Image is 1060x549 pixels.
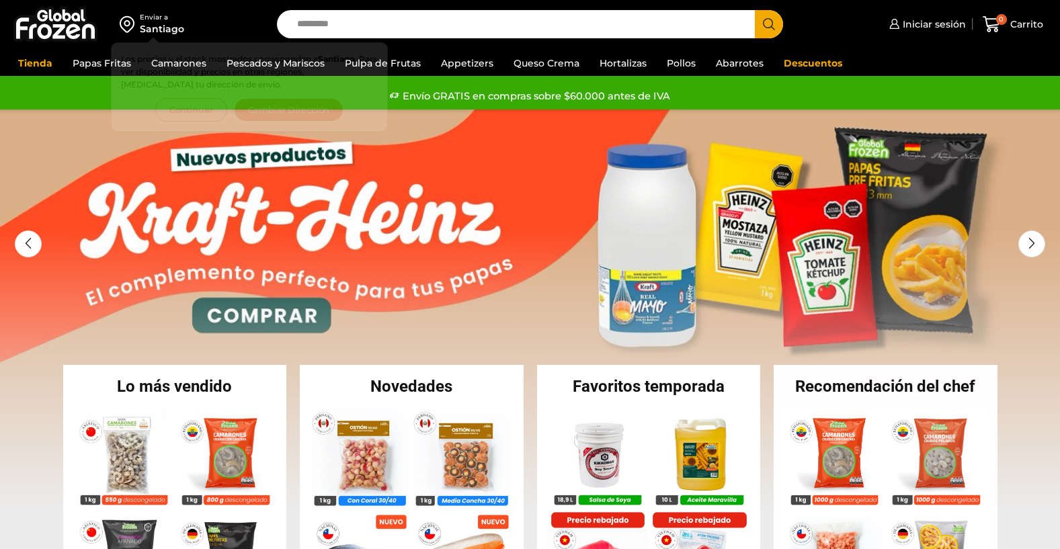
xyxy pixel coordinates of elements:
a: Papas Fritas [66,50,138,76]
a: Queso Crema [507,50,586,76]
p: Los precios y el stock mostrados corresponden a . Para ver disponibilidad y precios en otras regi... [121,52,378,91]
div: Santiago [140,22,184,36]
div: Enviar a [140,13,184,22]
h2: Recomendación del chef [774,378,997,394]
span: 0 [996,14,1007,25]
a: Pollos [660,50,702,76]
a: Descuentos [777,50,849,76]
h2: Favoritos temporada [537,378,761,394]
button: Continuar [155,98,227,122]
a: Abarrotes [709,50,770,76]
h2: Novedades [300,378,524,394]
button: Cambiar Dirección [234,98,344,122]
span: Carrito [1007,17,1043,31]
a: Tienda [11,50,59,76]
a: Appetizers [434,50,500,76]
a: Hortalizas [593,50,653,76]
strong: Santiago [318,54,355,64]
a: Iniciar sesión [886,11,966,38]
img: address-field-icon.svg [120,13,140,36]
a: 0 Carrito [979,9,1047,40]
h2: Lo más vendido [63,378,287,394]
button: Search button [755,10,783,38]
span: Iniciar sesión [899,17,966,31]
